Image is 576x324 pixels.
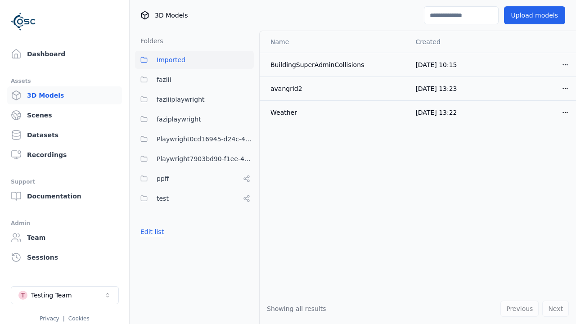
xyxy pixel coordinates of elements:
div: avangrid2 [270,84,401,93]
span: faziplaywright [157,114,201,125]
span: [DATE] 13:23 [415,85,457,92]
span: Playwright7903bd90-f1ee-40e5-8689-7a943bbd43ef [157,153,254,164]
button: faziplaywright [135,110,254,128]
h3: Folders [135,36,163,45]
span: faziiiplaywright [157,94,205,105]
span: | [63,315,65,322]
button: Playwright7903bd90-f1ee-40e5-8689-7a943bbd43ef [135,150,254,168]
a: Recordings [7,146,122,164]
span: Playwright0cd16945-d24c-45f9-a8ba-c74193e3fd84 [157,134,254,144]
span: faziii [157,74,171,85]
a: Privacy [40,315,59,322]
span: [DATE] 13:22 [415,109,457,116]
button: Imported [135,51,254,69]
a: Datasets [7,126,122,144]
div: Testing Team [31,291,72,300]
a: Scenes [7,106,122,124]
span: Showing all results [267,305,326,312]
button: test [135,189,254,207]
div: Weather [270,108,401,117]
button: Playwright0cd16945-d24c-45f9-a8ba-c74193e3fd84 [135,130,254,148]
img: Logo [11,9,36,34]
a: Dashboard [7,45,122,63]
div: Support [11,176,118,187]
button: faziii [135,71,254,89]
button: Upload models [504,6,565,24]
a: 3D Models [7,86,122,104]
div: T [18,291,27,300]
a: Team [7,229,122,247]
a: Cookies [68,315,90,322]
span: 3D Models [155,11,188,20]
div: Assets [11,76,118,86]
span: [DATE] 10:15 [415,61,457,68]
th: Created [408,31,492,53]
button: faziiiplaywright [135,90,254,108]
button: Edit list [135,224,169,240]
th: Name [260,31,408,53]
button: Select a workspace [11,286,119,304]
span: Imported [157,54,185,65]
button: ppff [135,170,254,188]
div: BuildingSuperAdminCollisions [270,60,401,69]
div: Admin [11,218,118,229]
span: ppff [157,173,169,184]
a: Documentation [7,187,122,205]
span: test [157,193,169,204]
a: Sessions [7,248,122,266]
